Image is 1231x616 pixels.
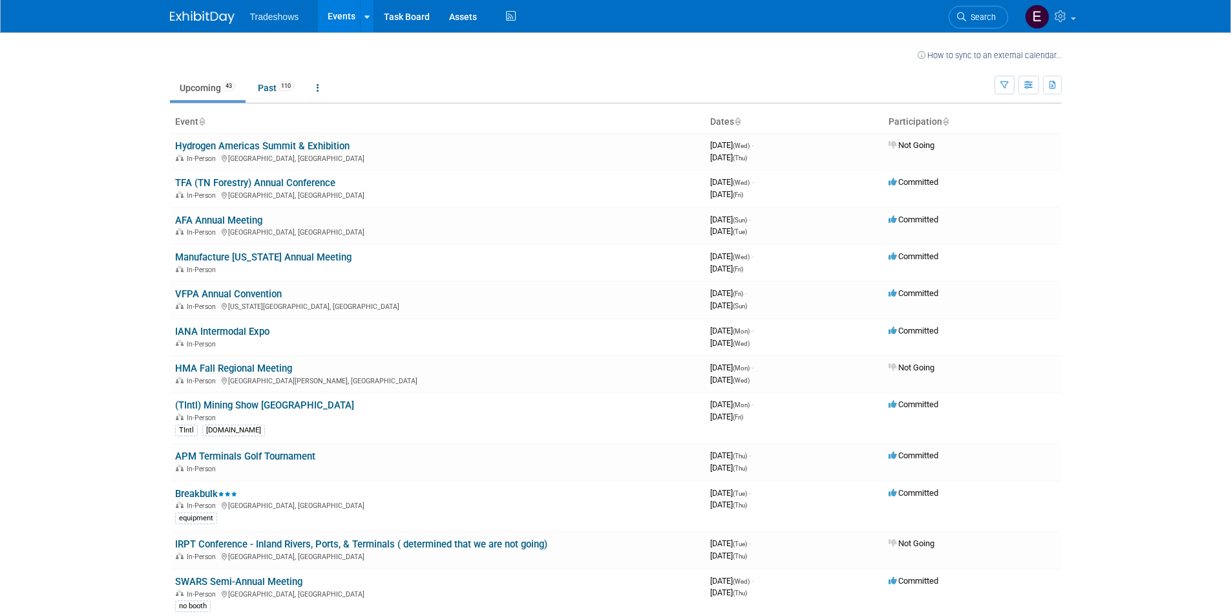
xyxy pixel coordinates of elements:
span: - [752,251,753,261]
span: [DATE] [710,451,751,460]
span: (Thu) [733,502,747,509]
img: In-Person Event [176,266,184,272]
span: In-Person [187,303,220,311]
span: In-Person [187,266,220,274]
span: - [752,363,753,372]
span: [DATE] [710,226,747,236]
span: (Wed) [733,179,750,186]
span: Committed [889,488,938,498]
span: - [752,399,753,409]
span: [DATE] [710,215,751,224]
a: VFPA Annual Convention [175,288,282,300]
th: Participation [883,111,1062,133]
span: (Sun) [733,303,747,310]
span: (Wed) [733,142,750,149]
span: In-Person [187,228,220,237]
span: (Thu) [733,452,747,460]
a: How to sync to an external calendar... [918,50,1062,60]
div: [GEOGRAPHIC_DATA], [GEOGRAPHIC_DATA] [175,153,700,163]
a: TFA (TN Forestry) Annual Conference [175,177,335,189]
img: In-Person Event [176,154,184,161]
span: - [752,177,753,187]
a: Search [949,6,1008,28]
span: (Tue) [733,228,747,235]
img: In-Person Event [176,377,184,383]
span: In-Person [187,340,220,348]
span: Not Going [889,363,934,372]
div: [GEOGRAPHIC_DATA], [GEOGRAPHIC_DATA] [175,551,700,561]
span: [DATE] [710,153,747,162]
span: [DATE] [710,488,751,498]
a: AFA Annual Meeting [175,215,262,226]
span: Not Going [889,140,934,150]
span: Committed [889,399,938,409]
span: [DATE] [710,189,743,199]
span: Committed [889,326,938,335]
span: In-Person [187,191,220,200]
div: equipment [175,513,217,524]
img: In-Person Event [176,191,184,198]
a: SWARS Semi-Annual Meeting [175,576,302,588]
span: Committed [889,288,938,298]
div: no booth [175,600,211,612]
span: Committed [889,451,938,460]
span: 43 [222,81,236,91]
img: In-Person Event [176,553,184,559]
div: TIntl [175,425,198,436]
span: - [752,326,753,335]
span: (Mon) [733,365,750,372]
span: - [749,538,751,548]
img: In-Person Event [176,303,184,309]
span: [DATE] [710,399,753,409]
img: In-Person Event [176,502,184,508]
span: (Thu) [733,589,747,597]
div: [GEOGRAPHIC_DATA], [GEOGRAPHIC_DATA] [175,226,700,237]
span: In-Person [187,465,220,473]
span: [DATE] [710,338,750,348]
a: Past110 [248,76,304,100]
span: [DATE] [710,251,753,261]
span: (Wed) [733,578,750,585]
a: (TIntl) Mining Show [GEOGRAPHIC_DATA] [175,399,354,411]
span: (Fri) [733,414,743,421]
span: In-Person [187,553,220,561]
span: (Mon) [733,328,750,335]
span: (Thu) [733,154,747,162]
div: [US_STATE][GEOGRAPHIC_DATA], [GEOGRAPHIC_DATA] [175,301,700,311]
span: Committed [889,251,938,261]
span: (Thu) [733,465,747,472]
span: In-Person [187,502,220,510]
span: Not Going [889,538,934,548]
th: Dates [705,111,883,133]
span: (Sun) [733,217,747,224]
a: Breakbulk [175,488,237,500]
span: [DATE] [710,288,747,298]
span: [DATE] [710,412,743,421]
img: In-Person Event [176,414,184,420]
a: Upcoming43 [170,76,246,100]
a: Sort by Participation Type [942,116,949,127]
span: In-Person [187,590,220,599]
span: (Fri) [733,191,743,198]
div: [DOMAIN_NAME] [202,425,265,436]
span: [DATE] [710,375,750,385]
span: (Thu) [733,553,747,560]
span: - [749,215,751,224]
span: Committed [889,576,938,586]
span: - [752,140,753,150]
span: - [752,576,753,586]
a: IRPT Conference - Inland Rivers, Ports, & Terminals ( determined that we are not going) [175,538,547,550]
img: In-Person Event [176,465,184,471]
span: (Wed) [733,253,750,260]
span: [DATE] [710,326,753,335]
div: [GEOGRAPHIC_DATA][PERSON_NAME], [GEOGRAPHIC_DATA] [175,375,700,385]
img: ExhibitDay [170,11,235,24]
a: Manufacture [US_STATE] Annual Meeting [175,251,352,263]
span: Tradeshows [250,12,299,22]
a: APM Terminals Golf Tournament [175,451,315,462]
span: Committed [889,215,938,224]
span: [DATE] [710,551,747,560]
a: Hydrogen Americas Summit & Exhibition [175,140,350,152]
span: Search [966,12,996,22]
div: [GEOGRAPHIC_DATA], [GEOGRAPHIC_DATA] [175,189,700,200]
